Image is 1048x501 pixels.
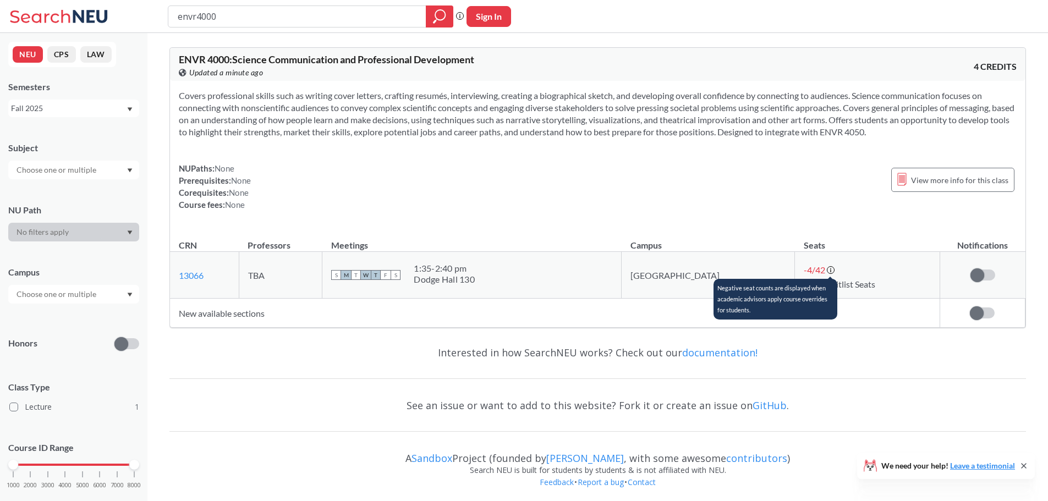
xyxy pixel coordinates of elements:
a: Contact [627,477,656,487]
span: Class Type [8,381,139,393]
a: GitHub [753,399,787,412]
svg: Dropdown arrow [127,168,133,173]
div: Fall 2025 [11,102,126,114]
th: Notifications [940,228,1025,252]
td: New available sections [170,299,940,328]
span: View more info for this class [911,173,1008,187]
th: Campus [622,228,795,252]
a: Sandbox [411,452,452,465]
span: 7000 [111,482,124,488]
div: Dropdown arrow [8,223,139,241]
p: Course ID Range [8,442,139,454]
span: W [361,270,371,280]
div: Interested in how SearchNEU works? Check out our [169,337,1026,368]
td: TBA [239,252,322,299]
svg: Dropdown arrow [127,230,133,235]
span: Updated a minute ago [189,67,263,79]
span: 0/10 Waitlist Seats [804,279,875,289]
div: 1:35 - 2:40 pm [414,263,475,274]
input: Choose one or multiple [11,288,103,301]
a: Report a bug [577,477,624,487]
div: magnifying glass [426,5,453,27]
a: Leave a testimonial [950,461,1015,470]
span: -4 / 42 [804,265,825,275]
div: Campus [8,266,139,278]
button: LAW [80,46,112,63]
span: 4 CREDITS [974,60,1017,73]
a: 13066 [179,270,204,280]
th: Seats [795,228,940,252]
div: Dropdown arrow [8,285,139,304]
span: 4000 [58,482,72,488]
span: 1 [135,401,139,413]
span: S [331,270,341,280]
svg: Dropdown arrow [127,107,133,112]
div: NU Path [8,204,139,216]
a: [PERSON_NAME] [546,452,624,465]
button: CPS [47,46,76,63]
span: T [371,270,381,280]
div: CRN [179,239,197,251]
span: 1000 [7,482,20,488]
th: Professors [239,228,322,252]
div: Search NEU is built for students by students & is not affiliated with NEU. [169,464,1026,476]
div: Semesters [8,81,139,93]
span: None [225,200,245,210]
p: Honors [8,337,37,350]
div: Fall 2025Dropdown arrow [8,100,139,117]
span: We need your help! [881,462,1015,470]
div: Subject [8,142,139,154]
span: None [229,188,249,197]
a: Feedback [539,477,574,487]
span: M [341,270,351,280]
label: Lecture [9,400,139,414]
svg: magnifying glass [433,9,446,24]
div: A Project (founded by , with some awesome ) [169,442,1026,464]
button: Sign In [467,6,511,27]
a: documentation! [682,346,758,359]
input: Choose one or multiple [11,163,103,177]
span: 2000 [24,482,37,488]
section: Covers professional skills such as writing cover letters, crafting resumés, interviewing, creatin... [179,90,1017,138]
span: S [391,270,400,280]
span: 5000 [76,482,89,488]
span: ENVR 4000 : Science Communication and Professional Development [179,53,474,65]
span: F [381,270,391,280]
span: T [351,270,361,280]
div: Dropdown arrow [8,161,139,179]
span: None [231,175,251,185]
svg: Dropdown arrow [127,293,133,297]
span: None [215,163,234,173]
button: NEU [13,46,43,63]
a: contributors [726,452,787,465]
span: 6000 [93,482,106,488]
th: Meetings [322,228,622,252]
span: 8000 [128,482,141,488]
div: Dodge Hall 130 [414,274,475,285]
div: NUPaths: Prerequisites: Corequisites: Course fees: [179,162,251,211]
span: 3000 [41,482,54,488]
td: [GEOGRAPHIC_DATA] [622,252,795,299]
input: Class, professor, course number, "phrase" [177,7,418,26]
div: See an issue or want to add to this website? Fork it or create an issue on . [169,389,1026,421]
